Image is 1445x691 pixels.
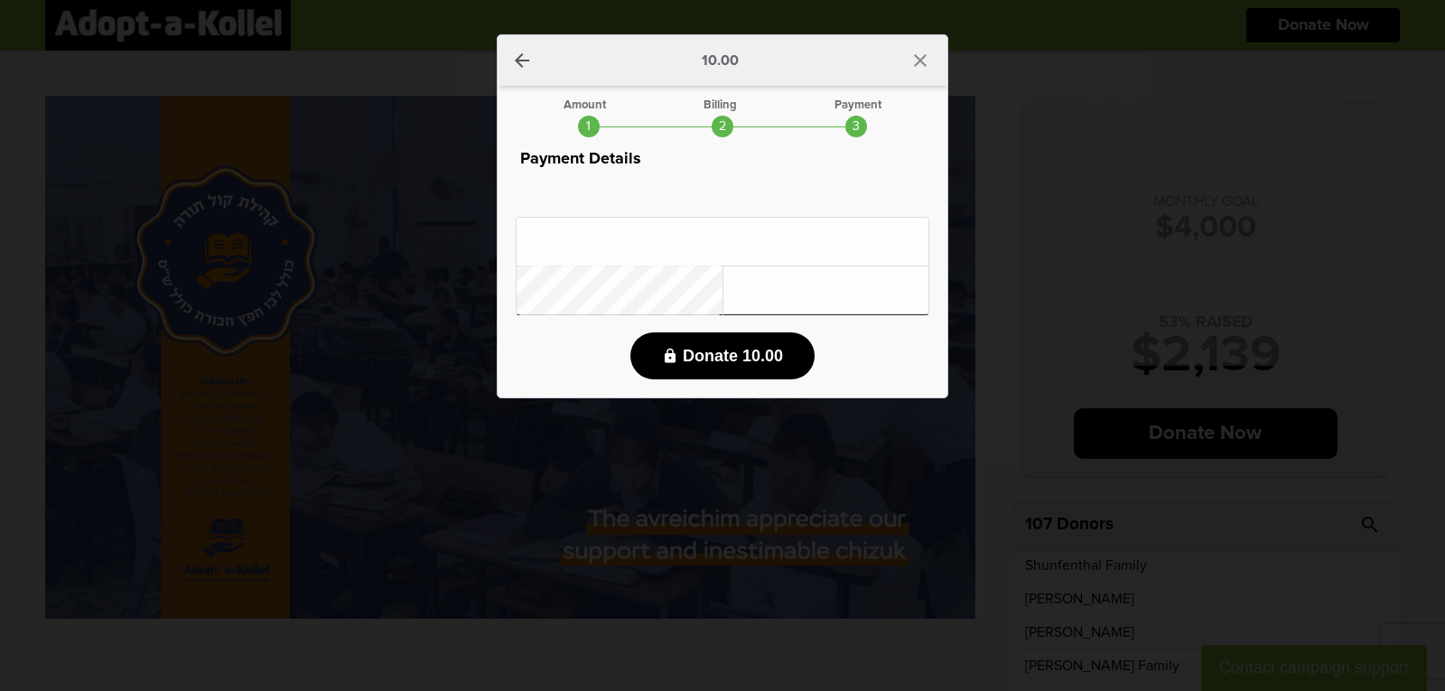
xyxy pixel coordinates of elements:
i: lock [662,348,678,364]
a: arrow_back [511,50,533,71]
i: close [909,50,931,71]
div: 1 [578,116,600,137]
button: lock Donate 10.00 [630,332,815,379]
p: 10.00 [702,53,739,68]
span: Donate 10.00 [683,347,783,366]
div: Amount [564,99,606,111]
div: Billing [704,99,737,111]
div: Payment [834,99,881,111]
div: 2 [712,116,733,137]
div: 3 [845,116,867,137]
p: Payment Details [516,146,929,172]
